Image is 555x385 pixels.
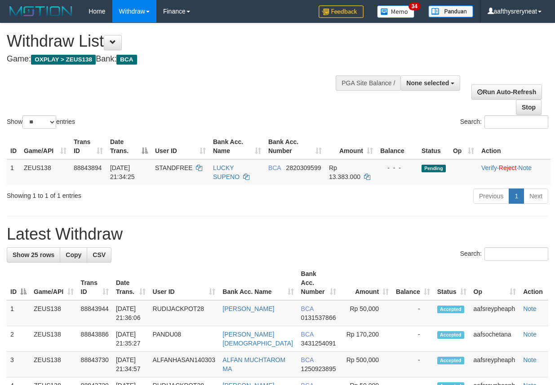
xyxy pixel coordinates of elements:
[7,115,75,129] label: Show entries
[340,266,392,300] th: Amount: activate to sort column ascending
[518,164,532,171] a: Note
[340,352,392,377] td: Rp 500,000
[340,326,392,352] td: Rp 170,200
[213,164,240,180] a: LUCKY SUPENO
[112,326,149,352] td: [DATE] 21:35:27
[449,134,478,159] th: Op: activate to sort column ascending
[473,188,509,204] a: Previous
[7,225,548,243] h1: Latest Withdraw
[222,356,285,372] a: ALFAN MUCHTAROM MA
[60,247,87,262] a: Copy
[219,266,297,300] th: Bank Acc. Name: activate to sort column ascending
[87,247,111,262] a: CSV
[377,134,418,159] th: Balance
[484,247,548,261] input: Search:
[77,300,112,326] td: 88843944
[460,115,548,129] label: Search:
[478,134,551,159] th: Action
[149,266,219,300] th: User ID: activate to sort column ascending
[418,134,449,159] th: Status
[400,75,460,91] button: None selected
[20,159,70,185] td: ZEUS138
[155,164,193,171] span: STANDFREE
[392,300,434,326] td: -
[77,266,112,300] th: Trans ID: activate to sort column ascending
[74,164,102,171] span: 88843894
[30,300,77,326] td: ZEUS138
[523,356,537,363] a: Note
[209,134,265,159] th: Bank Acc. Name: activate to sort column ascending
[7,247,60,262] a: Show 25 rows
[481,164,497,171] a: Verify
[437,306,464,313] span: Accepted
[484,115,548,129] input: Search:
[7,300,30,326] td: 1
[460,247,548,261] label: Search:
[301,331,314,338] span: BCA
[110,164,135,180] span: [DATE] 21:34:25
[329,164,360,180] span: Rp 13.383.000
[422,165,446,172] span: Pending
[7,134,20,159] th: ID
[93,251,106,258] span: CSV
[30,352,77,377] td: ZEUS138
[406,79,449,87] span: None selected
[7,55,361,64] h4: Game: Bank:
[336,75,400,91] div: PGA Site Balance /
[377,5,415,18] img: Button%20Memo.svg
[437,357,464,364] span: Accepted
[301,340,336,347] span: Copy 3431254091 to clipboard
[149,326,219,352] td: PANDU08
[112,300,149,326] td: [DATE] 21:36:06
[428,5,473,17] img: panduan.png
[523,331,537,338] a: Note
[77,352,112,377] td: 88843730
[31,55,96,65] span: OXPLAY > ZEUS138
[434,266,470,300] th: Status: activate to sort column ascending
[516,100,542,115] a: Stop
[151,134,209,159] th: User ID: activate to sort column ascending
[519,266,548,300] th: Action
[392,326,434,352] td: -
[319,5,364,18] img: Feedback.jpg
[524,188,548,204] a: Next
[523,305,537,312] a: Note
[509,188,524,204] a: 1
[7,4,75,18] img: MOTION_logo.png
[470,300,520,326] td: aafsreypheaph
[471,84,542,100] a: Run Auto-Refresh
[7,326,30,352] td: 2
[116,55,137,65] span: BCA
[112,352,149,377] td: [DATE] 21:34:57
[7,266,30,300] th: ID: activate to sort column descending
[7,352,30,377] td: 3
[149,352,219,377] td: ALFANHASAN140303
[112,266,149,300] th: Date Trans.: activate to sort column ascending
[222,305,274,312] a: [PERSON_NAME]
[222,331,293,347] a: [PERSON_NAME][DEMOGRAPHIC_DATA]
[265,134,325,159] th: Bank Acc. Number: activate to sort column ascending
[340,300,392,326] td: Rp 50,000
[20,134,70,159] th: Game/API: activate to sort column ascending
[286,164,321,171] span: Copy 2820309599 to clipboard
[268,164,281,171] span: BCA
[301,365,336,372] span: Copy 1250923895 to clipboard
[13,251,54,258] span: Show 25 rows
[470,266,520,300] th: Op: activate to sort column ascending
[301,356,314,363] span: BCA
[325,134,377,159] th: Amount: activate to sort column ascending
[7,159,20,185] td: 1
[30,326,77,352] td: ZEUS138
[297,266,340,300] th: Bank Acc. Number: activate to sort column ascending
[499,164,517,171] a: Reject
[66,251,81,258] span: Copy
[70,134,107,159] th: Trans ID: activate to sort column ascending
[478,159,551,185] td: · ·
[149,300,219,326] td: RUDIJACKPOT28
[7,188,225,200] div: Showing 1 to 1 of 1 entries
[380,163,414,172] div: - - -
[30,266,77,300] th: Game/API: activate to sort column ascending
[392,266,434,300] th: Balance: activate to sort column ascending
[470,326,520,352] td: aafsochetana
[392,352,434,377] td: -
